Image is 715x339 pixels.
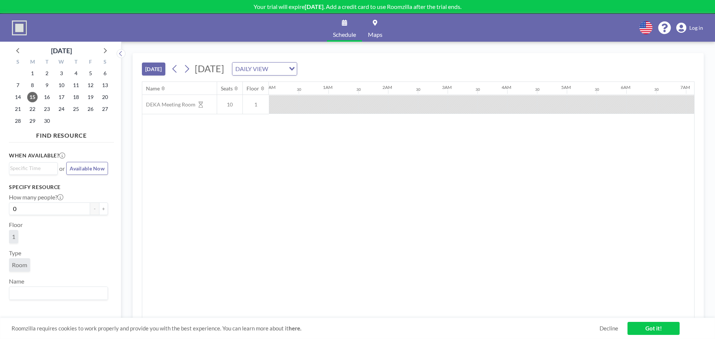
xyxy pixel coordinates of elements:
[9,249,21,257] label: Type
[362,14,388,42] a: Maps
[535,87,540,92] div: 30
[13,104,23,114] span: Sunday, September 21, 2025
[595,87,599,92] div: 30
[9,278,24,285] label: Name
[27,92,38,102] span: Monday, September 15, 2025
[100,80,110,90] span: Saturday, September 13, 2025
[100,92,110,102] span: Saturday, September 20, 2025
[100,104,110,114] span: Saturday, September 27, 2025
[90,202,99,215] button: -
[146,85,160,92] div: Name
[270,64,285,74] input: Search for option
[13,92,23,102] span: Sunday, September 14, 2025
[66,162,108,175] button: Available Now
[356,87,361,92] div: 30
[70,165,105,172] span: Available Now
[42,68,52,79] span: Tuesday, September 2, 2025
[9,129,114,139] h4: FIND RESOURCE
[689,25,703,31] span: Log in
[243,101,269,108] span: 1
[217,101,242,108] span: 10
[71,68,81,79] span: Thursday, September 4, 2025
[368,32,382,38] span: Maps
[11,58,25,67] div: S
[502,84,511,90] div: 4AM
[71,92,81,102] span: Thursday, September 18, 2025
[289,325,301,332] a: here.
[56,92,67,102] span: Wednesday, September 17, 2025
[25,58,40,67] div: M
[305,3,324,10] b: [DATE]
[323,84,333,90] div: 1AM
[142,101,196,108] span: DEKA Meeting Room
[71,80,81,90] span: Thursday, September 11, 2025
[561,84,571,90] div: 5AM
[9,194,63,201] label: How many people?
[297,87,301,92] div: 30
[476,87,480,92] div: 30
[10,288,104,298] input: Search for option
[142,63,165,76] button: [DATE]
[221,85,233,92] div: Seats
[85,68,96,79] span: Friday, September 5, 2025
[40,58,54,67] div: T
[59,165,65,172] span: or
[69,58,83,67] div: T
[71,104,81,114] span: Thursday, September 25, 2025
[42,80,52,90] span: Tuesday, September 9, 2025
[195,63,224,74] span: [DATE]
[621,84,630,90] div: 6AM
[42,92,52,102] span: Tuesday, September 16, 2025
[600,325,618,332] a: Decline
[99,202,108,215] button: +
[98,58,112,67] div: S
[442,84,452,90] div: 3AM
[654,87,659,92] div: 30
[85,80,96,90] span: Friday, September 12, 2025
[85,104,96,114] span: Friday, September 26, 2025
[12,261,27,269] span: Room
[676,23,703,33] a: Log in
[9,163,57,174] div: Search for option
[12,325,600,332] span: Roomzilla requires cookies to work properly and provide you with the best experience. You can lea...
[42,104,52,114] span: Tuesday, September 23, 2025
[9,221,23,228] label: Floor
[382,84,392,90] div: 2AM
[100,68,110,79] span: Saturday, September 6, 2025
[234,64,270,74] span: DAILY VIEW
[333,32,356,38] span: Schedule
[83,58,98,67] div: F
[9,287,108,300] div: Search for option
[27,104,38,114] span: Monday, September 22, 2025
[247,85,259,92] div: Floor
[56,68,67,79] span: Wednesday, September 3, 2025
[627,322,680,335] a: Got it!
[416,87,420,92] div: 30
[54,58,69,67] div: W
[12,233,15,240] span: 1
[232,63,297,75] div: Search for option
[327,14,362,42] a: Schedule
[12,20,27,35] img: organization-logo
[56,104,67,114] span: Wednesday, September 24, 2025
[27,68,38,79] span: Monday, September 1, 2025
[13,116,23,126] span: Sunday, September 28, 2025
[42,116,52,126] span: Tuesday, September 30, 2025
[51,45,72,56] div: [DATE]
[9,184,108,191] h3: Specify resource
[10,164,53,172] input: Search for option
[27,116,38,126] span: Monday, September 29, 2025
[13,80,23,90] span: Sunday, September 7, 2025
[56,80,67,90] span: Wednesday, September 10, 2025
[680,84,690,90] div: 7AM
[85,92,96,102] span: Friday, September 19, 2025
[27,80,38,90] span: Monday, September 8, 2025
[263,84,276,90] div: 12AM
